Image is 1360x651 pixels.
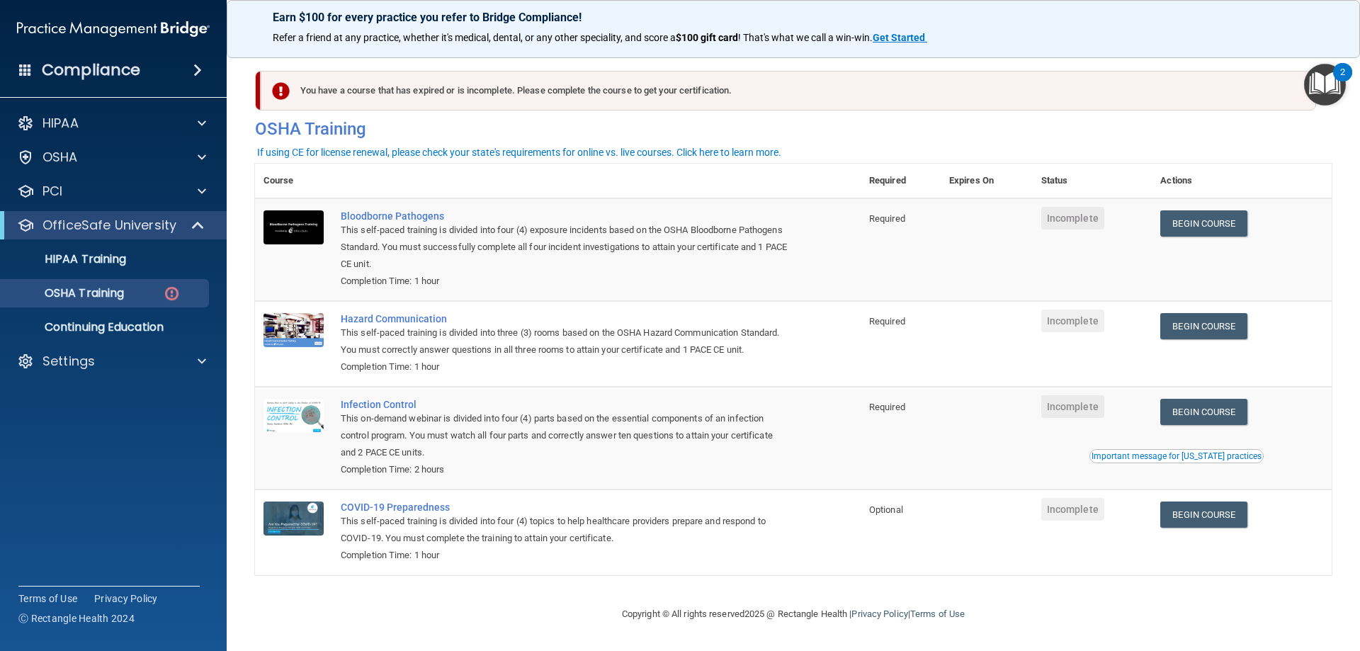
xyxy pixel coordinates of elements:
div: This self-paced training is divided into four (4) exposure incidents based on the OSHA Bloodborne... [341,222,790,273]
img: exclamation-circle-solid-danger.72ef9ffc.png [272,82,290,100]
h4: OSHA Training [255,119,1332,139]
span: Required [869,402,905,412]
div: 2 [1340,72,1345,91]
a: Begin Course [1160,210,1247,237]
th: Status [1033,164,1152,198]
div: This self-paced training is divided into three (3) rooms based on the OSHA Hazard Communication S... [341,324,790,358]
a: Begin Course [1160,399,1247,425]
button: If using CE for license renewal, please check your state's requirements for online vs. live cours... [255,145,783,159]
a: Terms of Use [18,591,77,606]
span: Optional [869,504,903,515]
p: HIPAA Training [9,252,126,266]
strong: $100 gift card [676,32,738,43]
span: Refer a friend at any practice, whether it's medical, dental, or any other speciality, and score a [273,32,676,43]
p: HIPAA [42,115,79,132]
div: Completion Time: 2 hours [341,461,790,478]
div: Completion Time: 1 hour [341,358,790,375]
span: Incomplete [1041,395,1104,418]
a: OfficeSafe University [17,217,205,234]
div: This self-paced training is divided into four (4) topics to help healthcare providers prepare and... [341,513,790,547]
div: Completion Time: 1 hour [341,273,790,290]
a: Settings [17,353,206,370]
a: Privacy Policy [851,608,907,619]
p: OSHA [42,149,78,166]
div: This on-demand webinar is divided into four (4) parts based on the essential components of an inf... [341,410,790,461]
div: You have a course that has expired or is incomplete. Please complete the course to get your certi... [261,71,1316,111]
a: OSHA [17,149,206,166]
span: ! That's what we call a win-win. [738,32,873,43]
span: Incomplete [1041,207,1104,230]
strong: Get Started [873,32,925,43]
span: Required [869,213,905,224]
a: COVID-19 Preparedness [341,502,790,513]
div: Important message for [US_STATE] practices [1092,452,1262,460]
img: danger-circle.6113f641.png [163,285,181,302]
p: Continuing Education [9,320,203,334]
div: Copyright © All rights reserved 2025 @ Rectangle Health | | [535,591,1052,637]
img: PMB logo [17,15,210,43]
a: HIPAA [17,115,206,132]
p: PCI [42,183,62,200]
th: Course [255,164,332,198]
a: PCI [17,183,206,200]
span: Required [869,316,905,327]
a: Privacy Policy [94,591,158,606]
span: Incomplete [1041,310,1104,332]
a: Begin Course [1160,313,1247,339]
span: Incomplete [1041,498,1104,521]
a: Bloodborne Pathogens [341,210,790,222]
th: Required [861,164,941,198]
button: Open Resource Center, 2 new notifications [1304,64,1346,106]
span: Ⓒ Rectangle Health 2024 [18,611,135,625]
div: Completion Time: 1 hour [341,547,790,564]
th: Expires On [941,164,1033,198]
div: If using CE for license renewal, please check your state's requirements for online vs. live cours... [257,147,781,157]
h4: Compliance [42,60,140,80]
button: Read this if you are a dental practitioner in the state of CA [1089,449,1264,463]
a: Get Started [873,32,927,43]
p: OfficeSafe University [42,217,176,234]
th: Actions [1152,164,1332,198]
p: Earn $100 for every practice you refer to Bridge Compliance! [273,11,1314,24]
a: Terms of Use [910,608,965,619]
a: Hazard Communication [341,313,790,324]
a: Infection Control [341,399,790,410]
a: Begin Course [1160,502,1247,528]
p: OSHA Training [9,286,124,300]
p: Settings [42,353,95,370]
